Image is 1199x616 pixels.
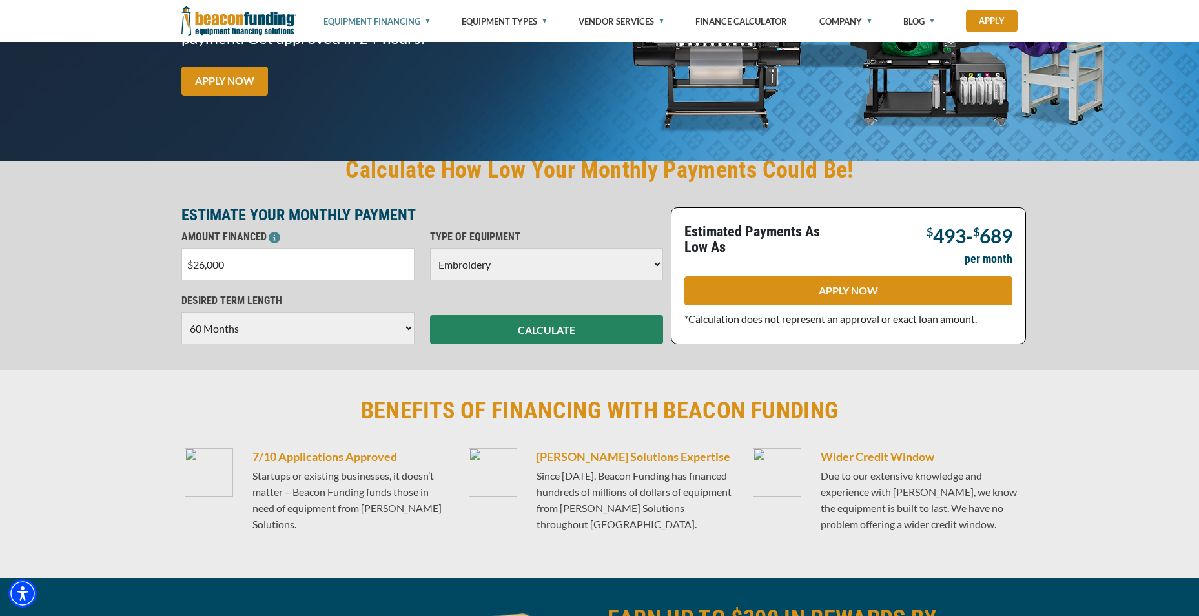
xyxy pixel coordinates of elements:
span: Startups or existing businesses, it doesn’t matter – Beacon Funding funds those in need of equipm... [252,469,442,530]
a: APPLY NOW [181,67,268,96]
button: CALCULATE [430,315,663,344]
span: Since [DATE], Beacon Funding has financed hundreds of millions of dollars of equipment from [PERS... [537,469,732,530]
a: APPLY NOW [684,276,1012,305]
span: *Calculation does not represent an approval or exact loan amount. [684,313,977,325]
h2: BENEFITS OF FINANCING WITH BEACON FUNDING [181,396,1018,426]
span: 493 [933,224,966,247]
p: DESIRED TERM LENGTH [181,293,415,309]
input: $0 [181,248,415,280]
p: - [927,224,1012,245]
p: ESTIMATE YOUR MONTHLY PAYMENT [181,207,663,223]
span: Due to our extensive knowledge and experience with [PERSON_NAME], we know the equipment is built ... [821,469,1017,530]
a: Apply [966,10,1018,32]
h6: [PERSON_NAME] Solutions Expertise [537,448,734,465]
span: $ [973,225,979,239]
p: AMOUNT FINANCED [181,229,415,245]
h6: 7/10 Applications Approved [252,448,450,465]
p: TYPE OF EQUIPMENT [430,229,663,245]
h6: Wider Credit Window [821,448,1018,465]
div: Accessibility Menu [8,579,37,608]
h2: Calculate How Low Your Monthly Payments Could Be! [181,155,1018,185]
span: 689 [979,224,1012,247]
span: $ [927,225,933,239]
p: Estimated Payments As Low As [684,224,841,255]
p: per month [965,251,1012,267]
